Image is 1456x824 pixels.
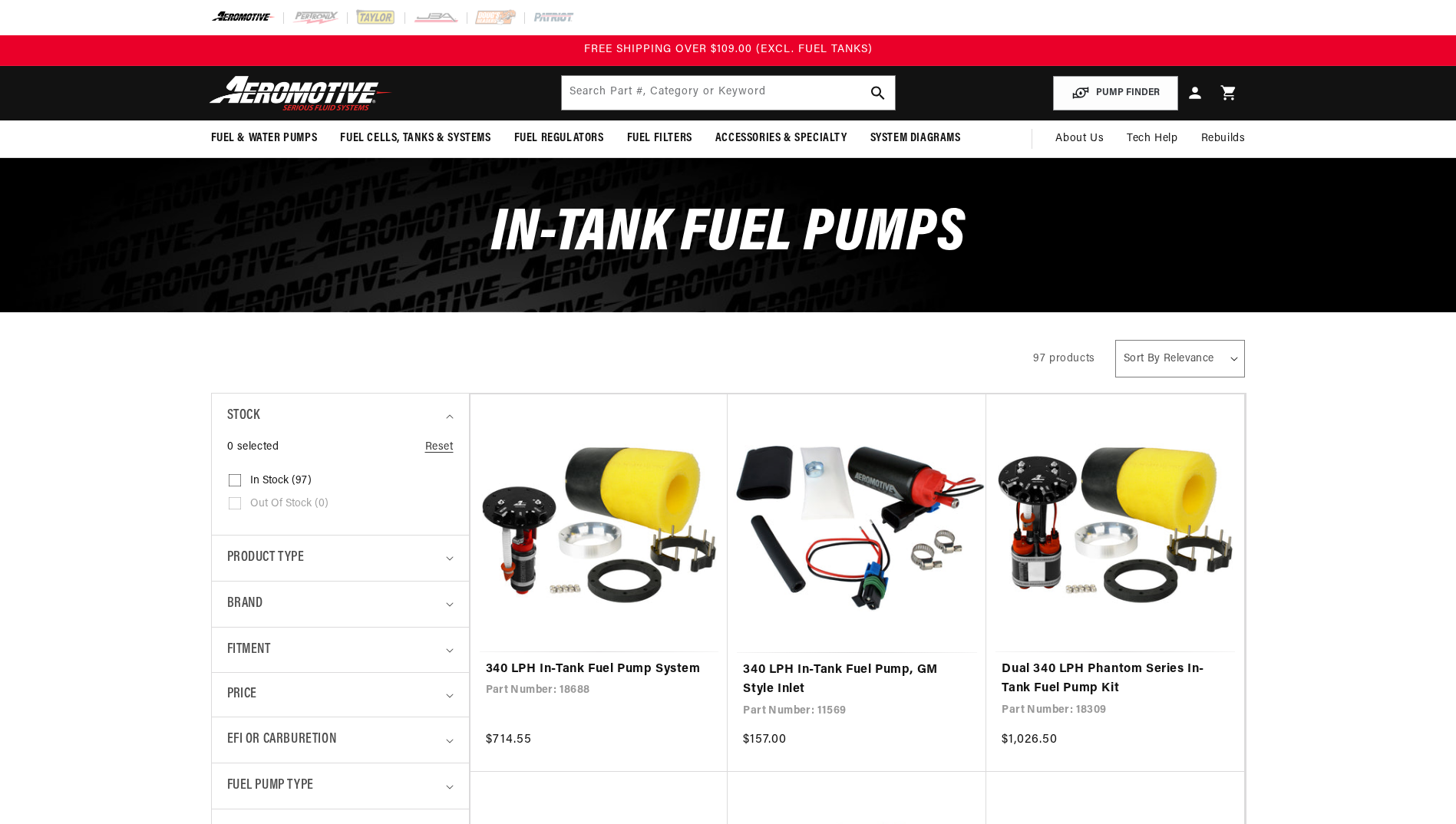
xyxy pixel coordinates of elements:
[227,763,454,809] summary: Fuel Pump Type (0 selected)
[205,75,397,111] img: Aeromotive
[1190,120,1257,157] summary: Rebuilds
[340,130,490,147] span: Fuel Cells, Tanks & Systems
[227,639,271,661] span: Fitment
[250,474,312,488] span: In stock (97)
[627,130,692,147] span: Fuel Filters
[859,120,972,157] summary: System Diagrams
[227,394,454,439] summary: Stock (0 selected)
[329,120,502,157] summary: Fuel Cells, Tanks & Systems
[861,76,895,110] button: search button
[227,775,314,797] span: Fuel Pump Type
[1053,76,1178,110] button: PUMP FINDER
[227,439,279,456] span: 0 selected
[1002,660,1229,699] a: Dual 340 LPH Phantom Series In-Tank Fuel Pump Kit
[704,120,859,157] summary: Accessories & Specialty
[227,673,454,717] summary: Price
[227,717,454,763] summary: EFI or Carburetion (0 selected)
[1033,353,1095,364] span: 97 products
[227,684,257,705] span: Price
[227,536,454,581] summary: Product type (0 selected)
[211,130,318,147] span: Fuel & Water Pumps
[743,661,971,700] a: 340 LPH In-Tank Fuel Pump, GM Style Inlet
[1044,120,1115,157] a: About Us
[491,204,966,265] span: In-Tank Fuel Pumps
[200,120,329,157] summary: Fuel & Water Pumps
[486,660,713,680] a: 340 LPH In-Tank Fuel Pump System
[227,547,305,569] span: Product type
[250,497,329,511] span: Out of stock (0)
[1055,133,1104,144] span: About Us
[425,439,454,456] a: Reset
[227,628,454,673] summary: Fitment (0 selected)
[227,729,337,751] span: EFI or Carburetion
[1115,120,1189,157] summary: Tech Help
[870,130,961,147] span: System Diagrams
[227,582,454,627] summary: Brand (0 selected)
[514,130,604,147] span: Fuel Regulators
[1201,130,1246,147] span: Rebuilds
[227,405,260,427] span: Stock
[1127,130,1177,147] span: Tech Help
[562,76,895,110] input: Search by Part Number, Category or Keyword
[715,130,847,147] span: Accessories & Specialty
[503,120,616,157] summary: Fuel Regulators
[227,593,263,615] span: Brand
[584,44,873,55] span: FREE SHIPPING OVER $109.00 (EXCL. FUEL TANKS)
[616,120,704,157] summary: Fuel Filters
